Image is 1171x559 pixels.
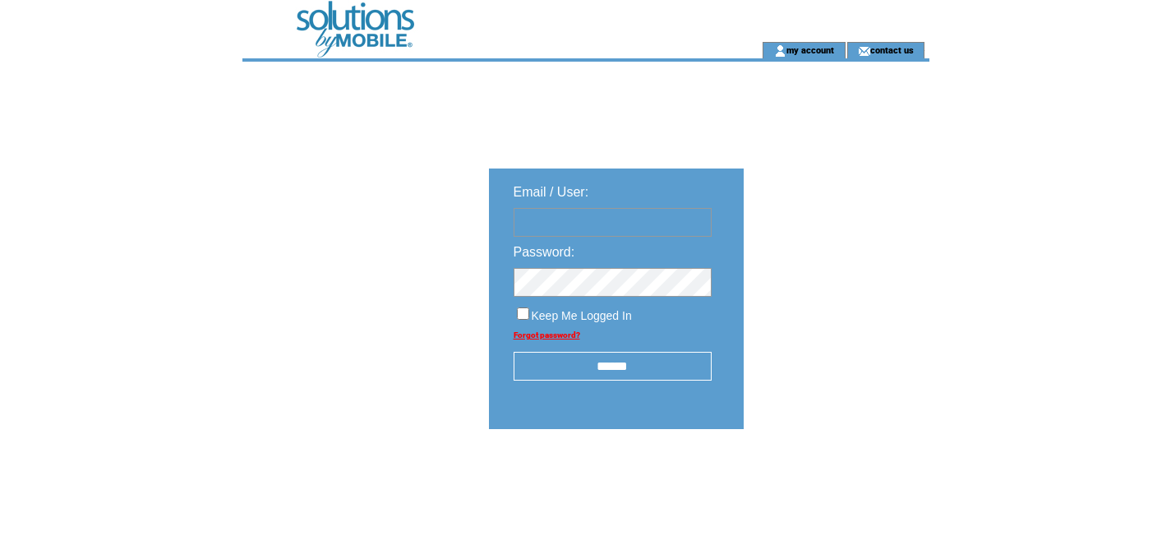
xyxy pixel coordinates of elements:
[858,44,870,58] img: contact_us_icon.gif;jsessionid=E45034E1AE41E1C7FDE9F0F45D5410DD
[791,470,874,491] img: transparent.png;jsessionid=E45034E1AE41E1C7FDE9F0F45D5410DD
[786,44,834,55] a: my account
[774,44,786,58] img: account_icon.gif;jsessionid=E45034E1AE41E1C7FDE9F0F45D5410DD
[514,330,580,340] a: Forgot password?
[514,185,589,199] span: Email / User:
[870,44,914,55] a: contact us
[532,309,632,322] span: Keep Me Logged In
[514,245,575,259] span: Password:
